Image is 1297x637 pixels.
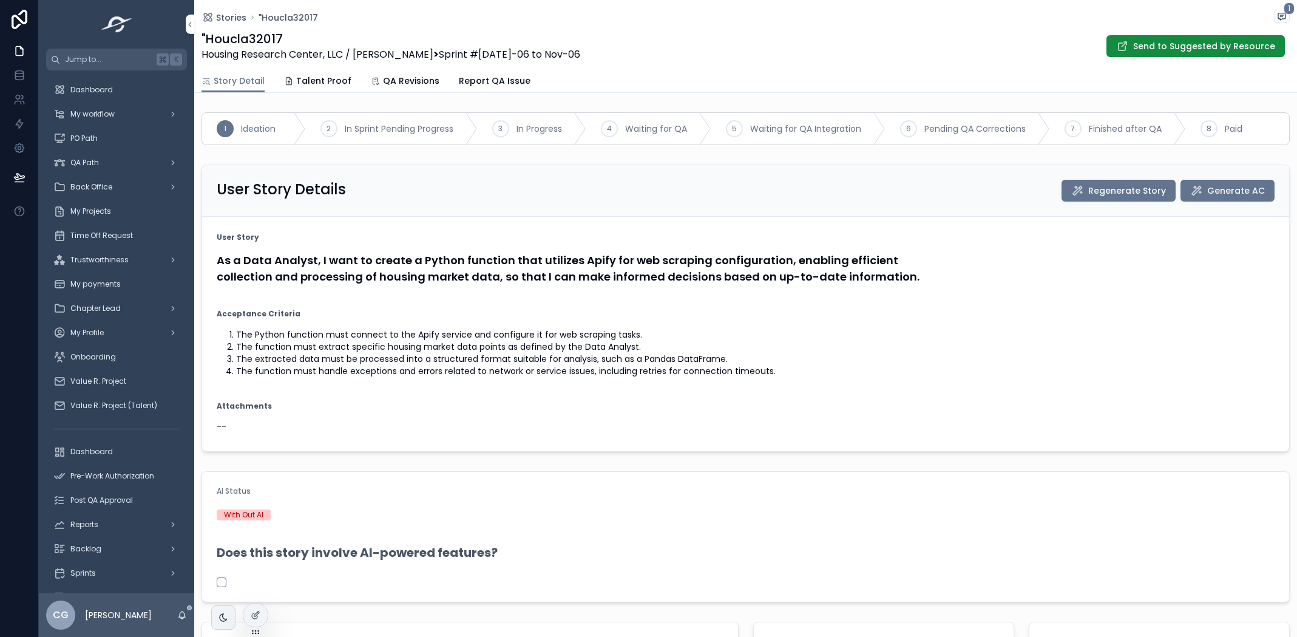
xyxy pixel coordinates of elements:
p: [PERSON_NAME] [85,609,152,621]
a: Onboarding [46,346,187,368]
span: PO Path [70,134,98,143]
span: 5 [732,124,737,134]
span: 4 [607,124,612,134]
span: Value R. Project [70,376,126,386]
a: Post QA Approval [46,489,187,511]
button: Jump to...K [46,49,187,70]
strong: Attachments [217,401,272,411]
a: Backlog [46,538,187,560]
a: Trustworthiness [46,249,187,271]
li: The Python function must connect to the Apify service and configure it for web scraping tasks. [236,329,1275,341]
h2: User Story Details [217,180,346,199]
strong: User Story [217,233,259,242]
span: Backlog [70,544,101,554]
span: Trustworthiness [70,255,129,265]
strong: Acceptance Criteria [217,309,300,319]
span: AI Status [217,486,251,496]
span: Stories [216,12,246,24]
span: Dashboard [70,447,113,457]
span: 7 [1071,124,1075,134]
a: My Projects [46,200,187,222]
a: QA [46,587,187,608]
a: QA Path [46,152,187,174]
div: scrollable content [39,70,194,593]
a: Dashboard [46,79,187,101]
span: Waiting for QA [625,123,687,135]
a: Time Off Request [46,225,187,247]
span: Chapter Lead [70,304,121,313]
span: Dashboard [70,85,113,95]
a: My Profile [46,322,187,344]
button: Regenerate Story [1062,180,1176,202]
span: Value R. Project (Talent) [70,401,157,410]
a: Report QA Issue [459,70,530,94]
span: QA Revisions [383,75,439,87]
a: Story Detail [201,70,265,93]
span: Ideation [241,123,276,135]
a: PO Path [46,128,187,149]
span: Housing Research Center, LLC / [PERSON_NAME] Sprint #[DATE]-06 to Nov-06 [201,47,580,62]
span: 3 [498,124,503,134]
span: QA Path [70,158,99,168]
a: Pre-Work Authorization [46,465,187,487]
span: Generate AC [1207,185,1265,197]
span: Back Office [70,182,112,192]
a: My payments [46,273,187,295]
span: My Profile [70,328,104,338]
span: 2 [327,124,331,134]
h1: "Houcla32017 [201,30,580,47]
a: Value R. Project (Talent) [46,395,187,417]
span: Send to Suggested by Resource [1133,40,1275,52]
a: Value R. Project [46,370,187,392]
a: Back Office [46,176,187,198]
a: Dashboard [46,441,187,463]
a: QA Revisions [371,70,439,94]
span: Time Off Request [70,231,133,240]
span: Reports [70,520,98,530]
li: The function must handle exceptions and errors related to network or service issues, including re... [236,365,1275,377]
h4: As a Data Analyst, I want to create a Python function that utilizes Apify for web scraping config... [217,252,1275,285]
li: The extracted data must be processed into a structured format suitable for analysis, such as a Pa... [236,353,1275,365]
span: Pending QA Corrections [924,123,1026,135]
a: Chapter Lead [46,298,187,319]
span: My Projects [70,206,111,216]
a: My workflow [46,103,187,125]
span: Cg [53,608,69,622]
img: App logo [98,15,136,34]
button: Send to Suggested by Resource [1106,35,1285,57]
a: Stories [201,12,246,24]
button: Generate AC [1180,180,1275,202]
span: Sprints [70,568,96,578]
div: With Out AI [224,509,263,520]
span: Waiting for QA Integration [750,123,861,135]
span: My workflow [70,109,115,119]
span: Story Detail [214,75,265,87]
a: "Houcla32017 [259,12,318,24]
span: Pre-Work Authorization [70,471,154,481]
span: 1 [224,124,226,134]
a: Talent Proof [284,70,351,94]
span: Talent Proof [296,75,351,87]
h2: Does this story involve AI-powered features? [217,545,498,562]
span: QA [70,593,81,602]
span: 6 [906,124,911,134]
span: Regenerate Story [1088,185,1166,197]
button: 1 [1274,10,1290,26]
span: 1 [1284,2,1295,15]
span: Report QA Issue [459,75,530,87]
span: Jump to... [65,55,152,64]
span: In Sprint Pending Progress [345,123,453,135]
span: Finished after QA [1089,123,1162,135]
span: K [171,55,181,64]
a: Reports [46,514,187,536]
li: The function must extract specific housing market data points as defined by the Data Analyst. [236,341,1275,353]
a: Sprints [46,562,187,584]
span: Onboarding [70,352,116,362]
span: In Progress [516,123,562,135]
span: My payments [70,279,121,289]
strong: > [433,47,439,61]
span: Paid [1225,123,1242,135]
span: -- [217,421,226,433]
span: 8 [1207,124,1211,134]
